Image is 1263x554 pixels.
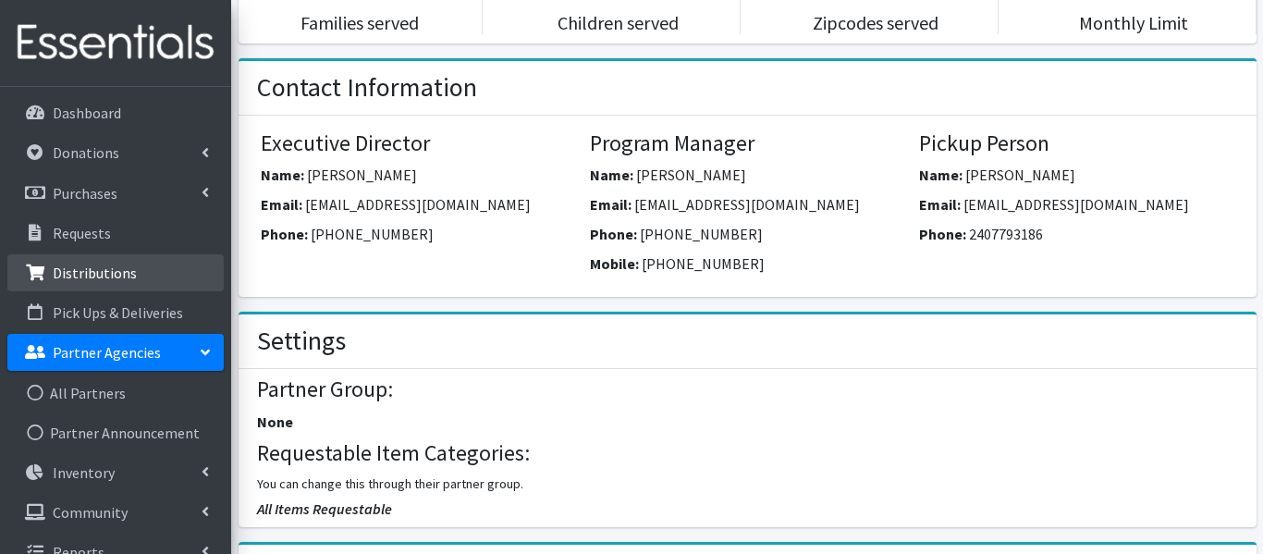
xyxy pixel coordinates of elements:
a: Partner Announcement [7,414,224,451]
span: [PHONE_NUMBER] [311,225,434,243]
label: Email: [919,193,961,215]
label: Name: [919,164,963,186]
label: Name: [590,164,633,186]
p: You can change this through their partner group. [257,474,1237,494]
a: Requests [7,215,224,252]
label: Phone: [919,223,966,245]
a: Partner Agencies [7,334,224,371]
span: [PHONE_NUMBER] [640,225,763,243]
span: [PHONE_NUMBER] [642,254,765,273]
h5: Monthly Limit [1012,12,1256,34]
h4: Executive Director [261,130,576,157]
p: Donations [53,143,119,162]
p: Pick Ups & Deliveries [53,303,183,322]
p: Purchases [53,184,117,203]
a: All Partners [7,375,224,412]
span: [PERSON_NAME] [636,166,746,184]
label: Email: [261,193,302,215]
p: Community [53,503,128,522]
p: Partner Agencies [53,343,161,362]
a: Inventory [7,454,224,491]
h5: Families served [239,12,482,34]
h4: Requestable Item Categories: [257,440,1237,467]
label: Phone: [590,223,637,245]
h2: Contact Information [257,72,477,104]
span: All Items Requestable [257,499,392,518]
span: 2407793186 [969,225,1043,243]
a: Community [7,494,224,531]
a: Dashboard [7,94,224,131]
a: Pick Ups & Deliveries [7,294,224,331]
label: Email: [590,193,631,215]
a: Donations [7,134,224,171]
span: [EMAIL_ADDRESS][DOMAIN_NAME] [305,195,531,214]
span: [EMAIL_ADDRESS][DOMAIN_NAME] [634,195,860,214]
span: [PERSON_NAME] [307,166,417,184]
span: [EMAIL_ADDRESS][DOMAIN_NAME] [963,195,1189,214]
h5: Children served [497,12,740,34]
p: Distributions [53,264,137,282]
h2: Settings [257,326,346,357]
h5: Zipcodes served [754,12,998,34]
p: Inventory [53,463,115,482]
label: Mobile: [590,252,639,275]
img: HumanEssentials [7,12,224,74]
h4: Partner Group: [257,376,1237,403]
p: Requests [53,224,111,242]
a: Distributions [7,254,224,291]
h4: Pickup Person [919,130,1234,157]
p: Dashboard [53,104,121,122]
label: Phone: [261,223,308,245]
h4: Program Manager [590,130,905,157]
label: None [257,411,293,433]
label: Name: [261,164,304,186]
span: [PERSON_NAME] [965,166,1075,184]
a: Purchases [7,175,224,212]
